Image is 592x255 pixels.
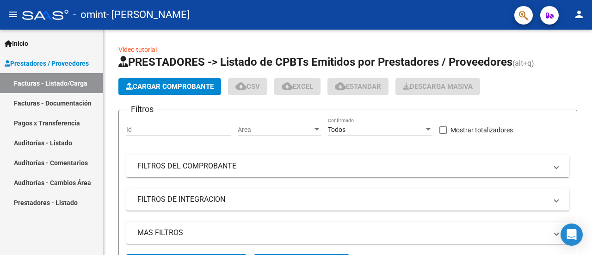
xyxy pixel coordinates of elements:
[228,78,267,95] button: CSV
[137,194,547,205] mat-panel-title: FILTROS DE INTEGRACION
[235,81,247,92] mat-icon: cloud_download
[573,9,585,20] mat-icon: person
[5,58,89,68] span: Prestadores / Proveedores
[118,78,221,95] button: Cargar Comprobante
[328,126,345,133] span: Todos
[137,161,547,171] mat-panel-title: FILTROS DEL COMPROBANTE
[118,56,512,68] span: PRESTADORES -> Listado de CPBTs Emitidos por Prestadores / Proveedores
[561,224,583,246] div: Open Intercom Messenger
[395,78,480,95] button: Descarga Masiva
[274,78,321,95] button: EXCEL
[450,124,513,136] span: Mostrar totalizadores
[327,78,388,95] button: Estandar
[335,81,346,92] mat-icon: cloud_download
[126,103,158,116] h3: Filtros
[7,9,18,20] mat-icon: menu
[5,38,28,49] span: Inicio
[238,126,313,134] span: Area
[403,82,473,91] span: Descarga Masiva
[106,5,190,25] span: - [PERSON_NAME]
[395,78,480,95] app-download-masive: Descarga masiva de comprobantes (adjuntos)
[73,5,106,25] span: - omint
[282,81,293,92] mat-icon: cloud_download
[282,82,313,91] span: EXCEL
[126,155,569,177] mat-expansion-panel-header: FILTROS DEL COMPROBANTE
[512,59,534,68] span: (alt+q)
[126,188,569,211] mat-expansion-panel-header: FILTROS DE INTEGRACION
[335,82,381,91] span: Estandar
[126,222,569,244] mat-expansion-panel-header: MAS FILTROS
[137,228,547,238] mat-panel-title: MAS FILTROS
[235,82,260,91] span: CSV
[118,46,157,53] a: Video tutorial
[126,82,214,91] span: Cargar Comprobante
